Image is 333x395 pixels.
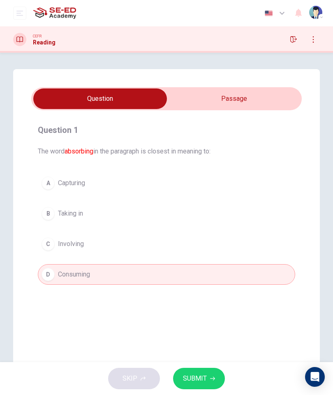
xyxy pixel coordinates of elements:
div: A [42,177,55,190]
span: Capturing [58,178,85,188]
img: SE-ED Academy logo [33,5,76,21]
h1: Reading [33,39,55,46]
span: Involving [58,239,84,249]
button: SUBMIT [173,368,225,389]
button: BTaking in [38,203,295,224]
span: Taking in [58,209,83,218]
div: Open Intercom Messenger [305,367,325,387]
span: The word in the paragraph is closest in meaning to: [38,146,295,156]
div: B [42,207,55,220]
button: DConsuming [38,264,295,285]
img: Profile picture [309,6,322,19]
h4: Question 1 [38,123,295,137]
span: SUBMIT [183,373,207,384]
div: D [42,268,55,281]
button: open mobile menu [13,7,26,20]
button: CInvolving [38,234,295,254]
button: ACapturing [38,173,295,193]
img: en [264,10,274,16]
div: C [42,237,55,251]
font: absorbing [65,147,93,155]
span: Consuming [58,270,90,279]
span: CEFR [33,33,42,39]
